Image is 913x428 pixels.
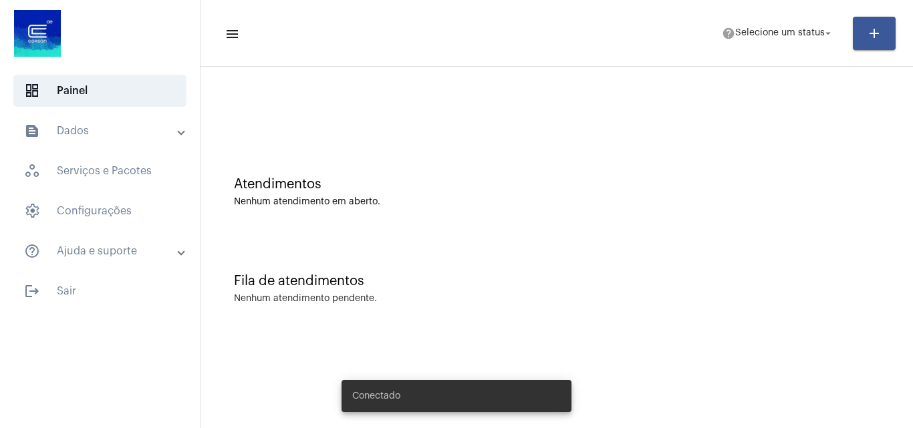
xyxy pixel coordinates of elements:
[24,163,40,179] span: sidenav icon
[735,29,825,38] span: Selecione um status
[24,243,40,259] mat-icon: sidenav icon
[13,195,186,227] span: Configurações
[352,389,400,403] span: Conectado
[8,235,200,267] mat-expansion-panel-header: sidenav iconAjuda e suporte
[24,123,40,139] mat-icon: sidenav icon
[13,275,186,307] span: Sair
[24,203,40,219] span: sidenav icon
[13,75,186,107] span: Painel
[234,294,377,304] div: Nenhum atendimento pendente.
[24,283,40,299] mat-icon: sidenav icon
[722,27,735,40] mat-icon: help
[24,123,178,139] mat-panel-title: Dados
[234,197,880,207] div: Nenhum atendimento em aberto.
[24,83,40,99] span: sidenav icon
[866,25,882,41] mat-icon: add
[822,27,834,39] mat-icon: arrow_drop_down
[714,20,842,47] button: Selecione um status
[11,7,64,60] img: d4669ae0-8c07-2337-4f67-34b0df7f5ae4.jpeg
[225,26,238,42] mat-icon: sidenav icon
[13,155,186,187] span: Serviços e Pacotes
[234,274,880,288] div: Fila de atendimentos
[8,115,200,147] mat-expansion-panel-header: sidenav iconDados
[24,243,178,259] mat-panel-title: Ajuda e suporte
[234,177,880,192] div: Atendimentos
